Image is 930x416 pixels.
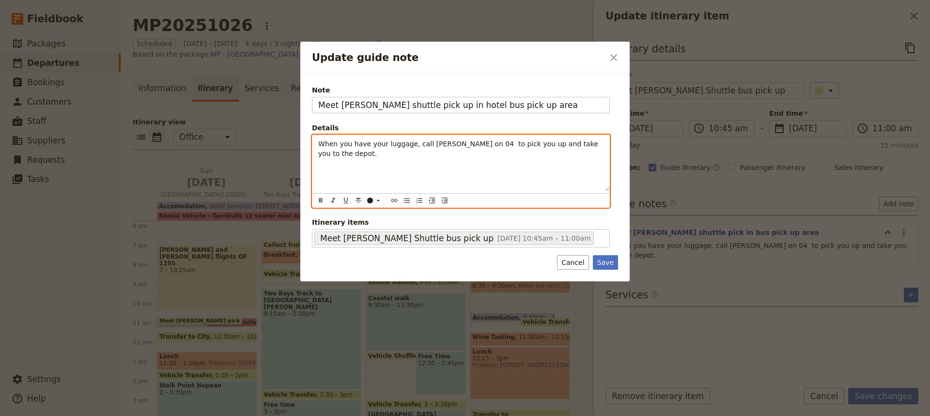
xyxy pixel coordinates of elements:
[318,140,600,157] span: When you have your luggage, call [PERSON_NAME] on 04 to pick you up and take you to the depot.
[315,195,326,206] button: Format bold
[402,195,412,206] button: Bulleted list
[312,217,610,227] span: Itinerary items
[312,97,610,113] input: Note
[593,255,618,270] button: Save
[353,195,364,206] button: Format strikethrough
[312,123,610,133] div: Details
[365,195,384,206] button: ​
[497,234,591,242] span: [DATE] 10:45am – 11:00am
[366,197,386,204] div: ​
[328,195,339,206] button: Format italic
[557,255,589,270] button: Cancel
[414,195,425,206] button: Numbered list
[312,85,610,95] span: Note
[427,195,437,206] button: Increase indent
[605,49,622,66] button: Close dialog
[389,195,400,206] button: Insert link
[341,195,351,206] button: Format underline
[439,195,450,206] button: Decrease indent
[312,50,604,65] h2: Update guide note
[320,232,494,244] span: Meet [PERSON_NAME] Shuttle bus pick up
